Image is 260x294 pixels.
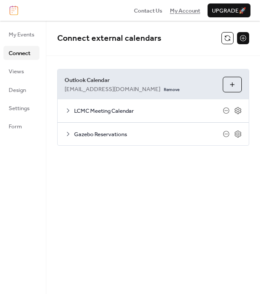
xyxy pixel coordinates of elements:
span: My Events [9,30,34,39]
span: Gazebo Reservations [74,130,223,139]
span: Connect [9,49,30,58]
a: Design [3,83,39,97]
a: Form [3,119,39,133]
span: Form [9,122,22,131]
span: Connect external calendars [57,30,161,46]
span: Remove [164,87,179,93]
a: My Account [170,6,200,15]
span: LCMC Meeting Calendar [74,107,223,115]
span: [EMAIL_ADDRESS][DOMAIN_NAME] [65,85,160,94]
span: Outlook Calendar [65,76,216,85]
span: Views [9,67,24,76]
a: Views [3,64,39,78]
span: Design [9,86,26,95]
button: Upgrade🚀 [208,3,250,17]
a: My Events [3,27,39,41]
span: Upgrade 🚀 [212,7,246,15]
a: Settings [3,101,39,115]
img: logo [10,6,18,15]
span: Settings [9,104,29,113]
a: Contact Us [134,6,162,15]
a: Connect [3,46,39,60]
